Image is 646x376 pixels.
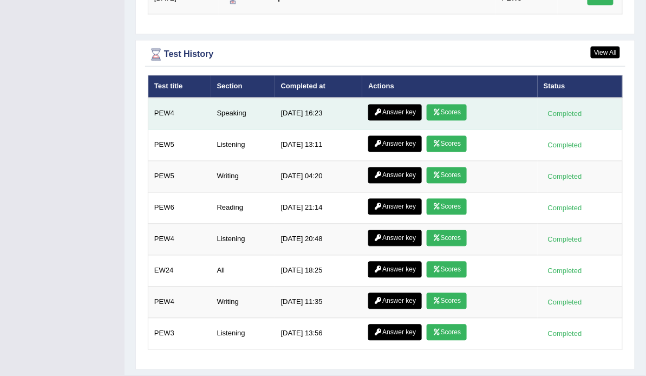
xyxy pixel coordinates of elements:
a: Answer key [368,230,422,247]
div: Test History [148,47,623,63]
td: Listening [211,130,275,161]
td: Writing [211,287,275,319]
th: Actions [362,75,538,98]
td: PEW4 [148,224,211,256]
td: [DATE] 16:23 [275,98,363,130]
td: [DATE] 04:20 [275,161,363,193]
td: PEW6 [148,193,211,224]
a: Answer key [368,262,422,278]
td: Listening [211,224,275,256]
th: Completed at [275,75,363,98]
a: Scores [427,325,467,341]
td: Writing [211,161,275,193]
td: All [211,256,275,287]
a: Answer key [368,199,422,215]
td: [DATE] 21:14 [275,193,363,224]
td: PEW5 [148,130,211,161]
td: Listening [211,319,275,350]
th: Status [538,75,622,98]
td: PEW3 [148,319,211,350]
th: Section [211,75,275,98]
div: Completed [544,203,586,214]
a: Answer key [368,293,422,309]
div: Completed [544,140,586,151]
td: PEW4 [148,98,211,130]
a: Scores [427,262,467,278]
td: [DATE] 11:35 [275,287,363,319]
td: PEW4 [148,287,211,319]
a: Scores [427,136,467,152]
a: Scores [427,167,467,184]
a: Answer key [368,105,422,121]
td: Speaking [211,98,275,130]
a: View All [591,47,620,59]
a: Scores [427,293,467,309]
td: [DATE] 18:25 [275,256,363,287]
th: Test title [148,75,211,98]
a: Scores [427,105,467,121]
td: PEW5 [148,161,211,193]
td: [DATE] 13:56 [275,319,363,350]
div: Completed [544,108,586,120]
div: Completed [544,265,586,277]
td: EW24 [148,256,211,287]
a: Scores [427,230,467,247]
td: [DATE] 13:11 [275,130,363,161]
a: Answer key [368,325,422,341]
td: [DATE] 20:48 [275,224,363,256]
a: Scores [427,199,467,215]
a: Answer key [368,136,422,152]
div: Completed [544,234,586,245]
a: Answer key [368,167,422,184]
div: Completed [544,297,586,308]
td: Reading [211,193,275,224]
div: Completed [544,171,586,183]
div: Completed [544,328,586,340]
